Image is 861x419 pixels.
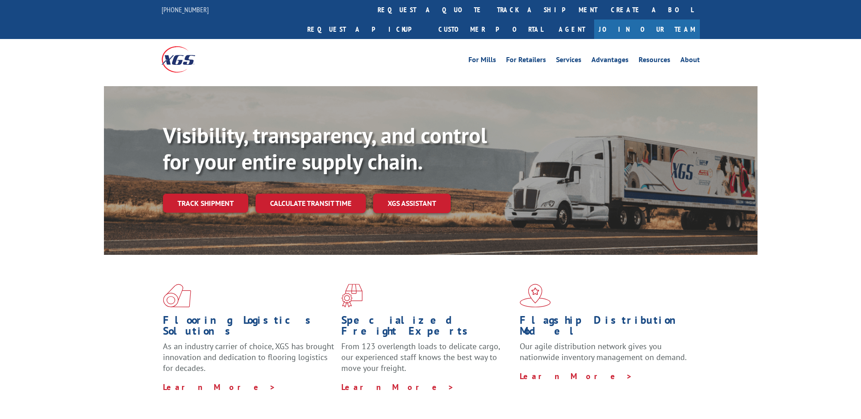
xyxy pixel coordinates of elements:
a: For Mills [468,56,496,66]
a: Resources [639,56,670,66]
a: Request a pickup [300,19,432,39]
a: Calculate transit time [256,194,366,213]
a: For Retailers [506,56,546,66]
p: From 123 overlength loads to delicate cargo, our experienced staff knows the best way to move you... [341,341,513,381]
h1: Flagship Distribution Model [520,315,691,341]
span: Our agile distribution network gives you nationwide inventory management on demand. [520,341,687,362]
h1: Specialized Freight Experts [341,315,513,341]
a: About [680,56,700,66]
a: Learn More > [163,382,276,392]
a: Learn More > [520,371,633,381]
img: xgs-icon-focused-on-flooring-red [341,284,363,307]
a: Join Our Team [594,19,700,39]
a: [PHONE_NUMBER] [162,5,209,14]
a: Services [556,56,581,66]
span: As an industry carrier of choice, XGS has brought innovation and dedication to flooring logistics... [163,341,334,373]
h1: Flooring Logistics Solutions [163,315,335,341]
a: Customer Portal [432,19,550,39]
a: Track shipment [163,194,248,213]
a: Agent [550,19,594,39]
img: xgs-icon-total-supply-chain-intelligence-red [163,284,191,307]
img: xgs-icon-flagship-distribution-model-red [520,284,551,307]
a: Learn More > [341,382,454,392]
b: Visibility, transparency, and control for your entire supply chain. [163,121,487,175]
a: Advantages [591,56,629,66]
a: XGS ASSISTANT [373,194,451,213]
